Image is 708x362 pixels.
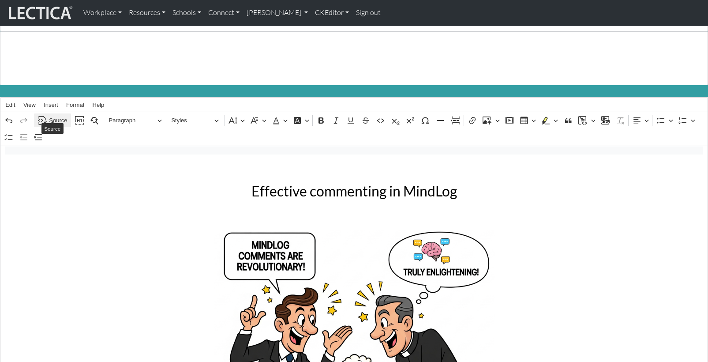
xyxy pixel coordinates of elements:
span: Paragraph [109,115,154,126]
a: Workplace [80,4,125,22]
div: Editor menu bar [0,98,708,112]
span: View [23,102,36,108]
a: Resources [125,4,169,22]
button: Source [34,113,71,127]
button: Paragraph, Heading [105,113,166,127]
img: lecticalive [7,4,73,21]
span: Insert [44,102,58,108]
a: CKEditor [311,4,352,22]
span: Source [44,126,60,132]
a: Schools [169,4,205,22]
a: [PERSON_NAME] [243,4,311,22]
h1: About MindLog Comments [5,48,703,69]
span: Source [49,115,67,126]
a: Sign out [352,4,384,22]
span: Help [93,102,105,108]
a: Connect [205,4,243,22]
span: Styles [171,115,211,126]
div: Editor toolbar [0,112,708,146]
h2: Effective commenting in MindLog [214,183,494,200]
span: Format [66,102,84,108]
span: Edit [5,102,15,108]
button: Styles [168,113,223,127]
